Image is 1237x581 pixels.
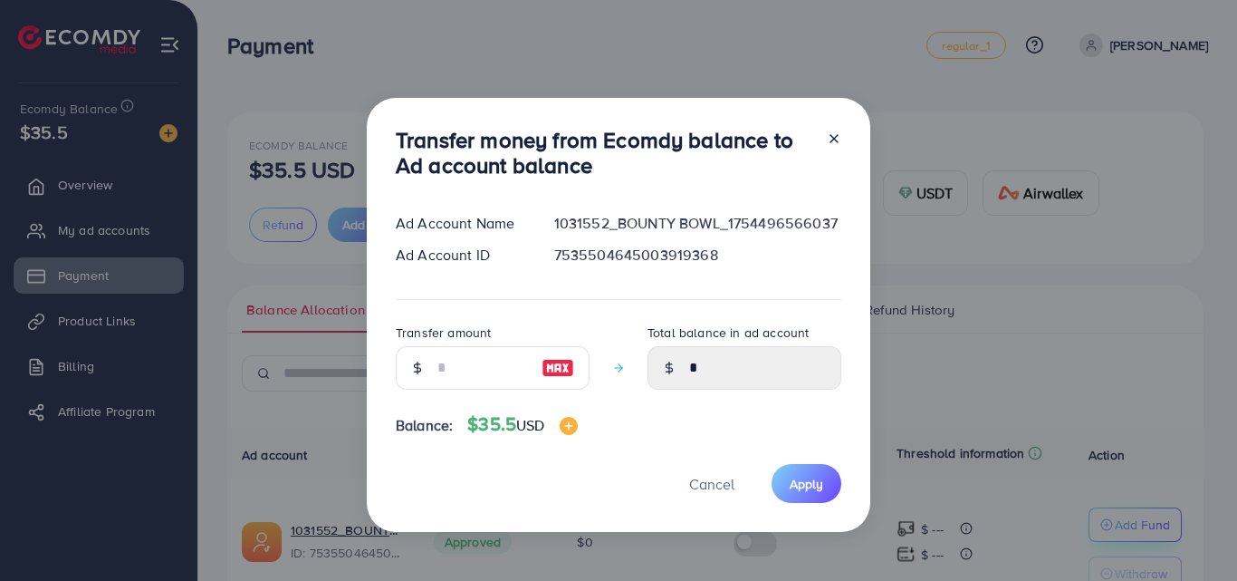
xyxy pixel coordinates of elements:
[666,464,757,503] button: Cancel
[540,245,856,266] div: 7535504645003919368
[381,213,540,234] div: Ad Account Name
[790,475,823,493] span: Apply
[516,415,544,435] span: USD
[647,324,809,342] label: Total balance in ad account
[381,245,540,266] div: Ad Account ID
[1160,499,1223,567] iframe: Chat
[467,413,577,436] h4: $35.5
[542,357,574,379] img: image
[772,464,841,503] button: Apply
[689,474,734,494] span: Cancel
[540,213,856,234] div: 1031552_BOUNTY BOWL_1754496566037
[396,324,491,342] label: Transfer amount
[396,127,812,179] h3: Transfer money from Ecomdy balance to Ad account balance
[560,417,578,435] img: image
[396,415,453,436] span: Balance:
